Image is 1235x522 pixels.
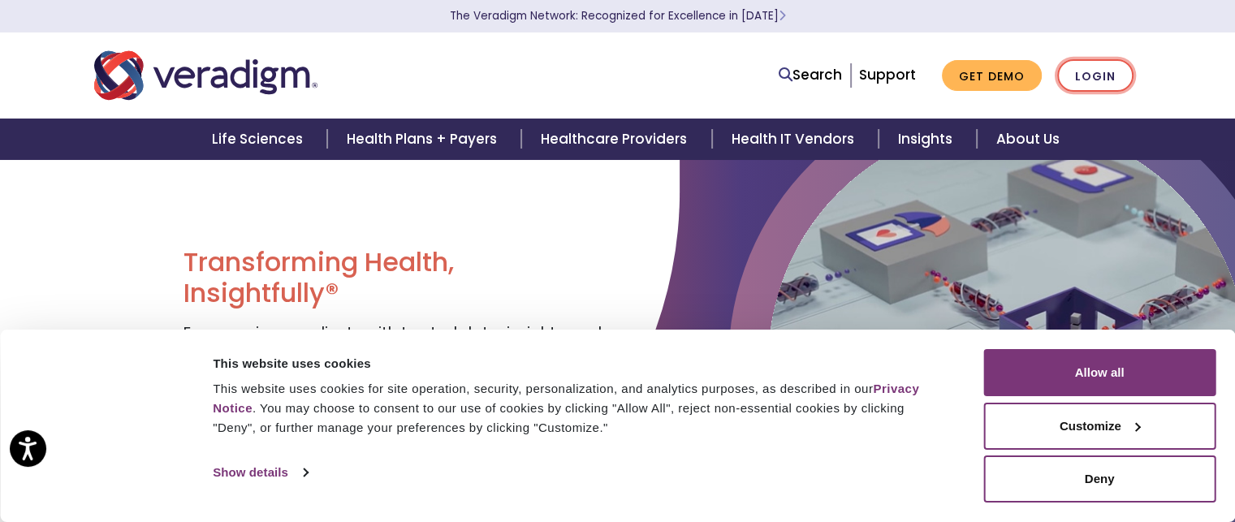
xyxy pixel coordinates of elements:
a: Healthcare Providers [521,119,711,160]
div: This website uses cookies [213,354,947,373]
button: Customize [983,403,1216,450]
div: This website uses cookies for site operation, security, personalization, and analytics purposes, ... [213,379,947,438]
button: Allow all [983,349,1216,396]
a: Search [779,64,842,86]
img: Veradigm logo [94,49,317,102]
a: Login [1057,59,1134,93]
a: Health Plans + Payers [327,119,521,160]
span: Empowering our clients with trusted data, insights, and solutions to help reduce costs and improv... [183,322,601,390]
a: The Veradigm Network: Recognized for Excellence in [DATE]Learn More [450,8,786,24]
a: Life Sciences [192,119,327,160]
span: Learn More [779,8,786,24]
a: About Us [977,119,1079,160]
h1: Transforming Health, Insightfully® [183,247,605,309]
a: Insights [879,119,977,160]
a: Health IT Vendors [712,119,879,160]
a: Support [859,65,916,84]
a: Get Demo [942,60,1042,92]
a: Show details [213,460,307,485]
button: Deny [983,455,1216,503]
